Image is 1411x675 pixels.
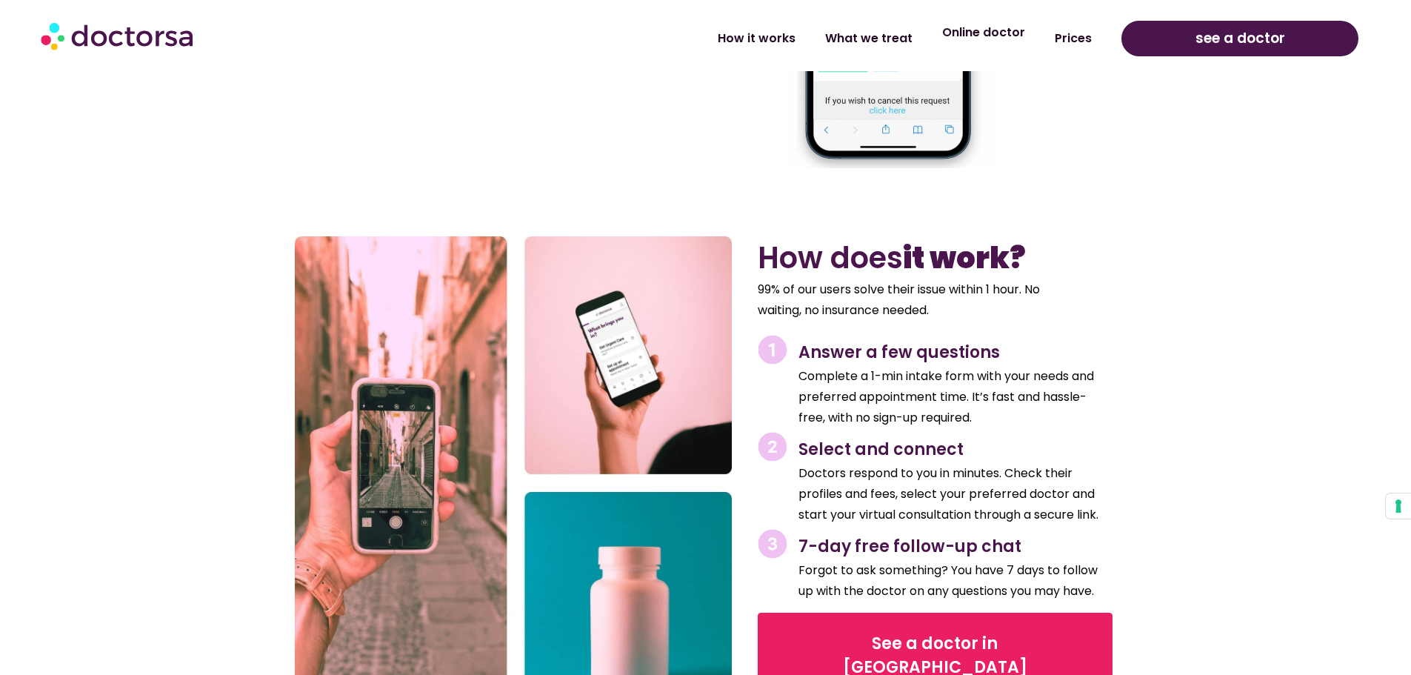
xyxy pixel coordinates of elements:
a: How it works [703,21,810,56]
p: 99% of our users solve their issue within 1 hour. No waiting, no insurance needed. [758,279,1077,321]
b: it work? [903,237,1026,279]
h2: How does [758,240,1113,276]
p: Forgot to ask something? You have 7 days to follow up with the doctor on any questions you may have. [798,560,1113,602]
p: Complete a 1-min intake form with your needs and preferred appointment time. It’s fast and hassle... [798,366,1113,428]
span: Select and connect [798,438,964,461]
p: Doctors respond to you in minutes. Check their profiles and fees, select your preferred doctor an... [798,463,1113,525]
button: Your consent preferences for tracking technologies [1386,493,1411,519]
a: Prices [1040,21,1107,56]
a: What we treat [810,21,927,56]
nav: Menu [364,21,1107,56]
span: Answer a few questions [798,341,1000,364]
a: Online doctor [927,16,1040,50]
span: 7-day free follow-up chat [798,535,1021,558]
a: see a doctor [1121,21,1358,56]
span: see a doctor [1195,27,1285,50]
